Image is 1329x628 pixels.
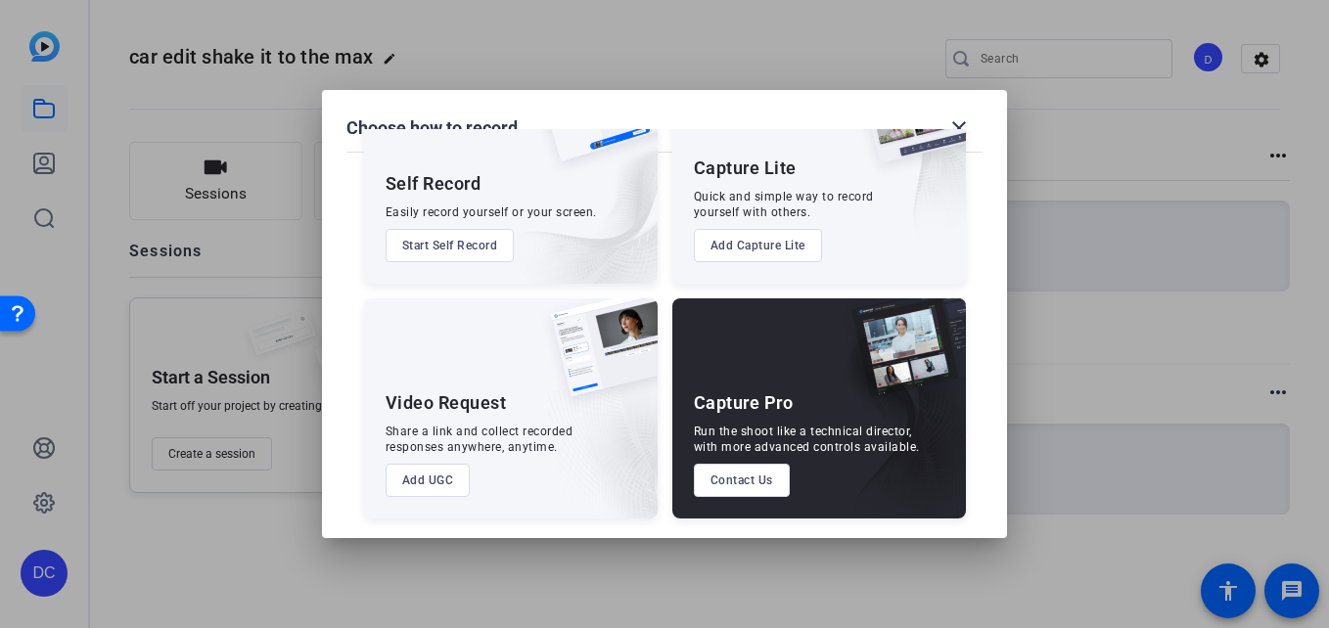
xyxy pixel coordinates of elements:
div: Share a link and collect recorded responses anywhere, anytime. [386,424,573,455]
button: Contact Us [694,464,790,497]
div: Quick and simple way to record yourself with others. [694,189,874,220]
img: capture-pro.png [837,298,966,418]
button: Start Self Record [386,229,515,262]
div: Capture Lite [694,157,797,180]
img: embarkstudio-self-record.png [487,106,658,284]
h1: Choose how to record [346,116,518,140]
img: ugc-content.png [536,298,658,417]
img: embarkstudio-capture-lite.png [791,64,966,259]
button: Add UGC [386,464,471,497]
div: Self Record [386,172,481,196]
div: Run the shoot like a technical director, with more advanced controls available. [694,424,920,455]
img: embarkstudio-capture-pro.png [821,323,966,518]
button: Add Capture Lite [694,229,822,262]
mat-icon: close [947,116,971,140]
div: Video Request [386,391,507,415]
div: Easily record yourself or your screen. [386,204,597,220]
div: Capture Pro [694,391,794,415]
img: embarkstudio-ugc-content.png [544,359,658,518]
